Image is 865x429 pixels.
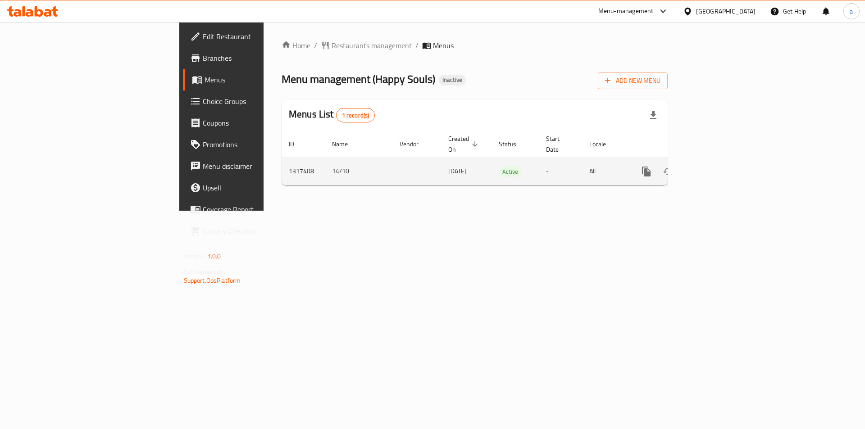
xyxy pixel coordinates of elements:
[332,139,360,149] span: Name
[448,133,481,155] span: Created On
[539,158,582,185] td: -
[183,155,324,177] a: Menu disclaimer
[439,76,466,84] span: Inactive
[642,104,664,126] div: Export file
[183,112,324,134] a: Coupons
[325,158,392,185] td: 14/10
[628,131,729,158] th: Actions
[636,161,657,182] button: more
[203,161,317,172] span: Menu disclaimer
[184,275,241,286] a: Support.OpsPlatform
[203,31,317,42] span: Edit Restaurant
[183,199,324,220] a: Coverage Report
[336,108,375,122] div: Total records count
[203,139,317,150] span: Promotions
[289,108,375,122] h2: Menus List
[282,131,729,185] table: enhanced table
[289,139,306,149] span: ID
[207,250,221,262] span: 1.0.0
[183,134,324,155] a: Promotions
[203,204,317,215] span: Coverage Report
[433,40,454,51] span: Menus
[582,158,628,185] td: All
[546,133,571,155] span: Start Date
[203,226,317,236] span: Grocery Checklist
[203,96,317,107] span: Choice Groups
[598,6,654,17] div: Menu-management
[184,250,206,262] span: Version:
[183,69,324,90] a: Menus
[337,111,375,120] span: 1 record(s)
[183,177,324,199] a: Upsell
[183,90,324,112] a: Choice Groups
[203,182,317,193] span: Upsell
[448,165,467,177] span: [DATE]
[400,139,430,149] span: Vendor
[605,75,660,86] span: Add New Menu
[203,117,317,128] span: Coupons
[696,6,756,16] div: [GEOGRAPHIC_DATA]
[205,74,317,85] span: Menus
[183,26,324,47] a: Edit Restaurant
[282,40,668,51] nav: breadcrumb
[499,166,522,177] div: Active
[657,161,679,182] button: Change Status
[321,40,412,51] a: Restaurants management
[183,220,324,242] a: Grocery Checklist
[499,139,528,149] span: Status
[499,167,522,177] span: Active
[184,266,225,277] span: Get support on:
[850,6,853,16] span: a
[598,72,668,89] button: Add New Menu
[415,40,419,51] li: /
[332,40,412,51] span: Restaurants management
[282,69,435,89] span: Menu management ( Happy Souls )
[589,139,618,149] span: Locale
[183,47,324,69] a: Branches
[439,75,466,86] div: Inactive
[203,53,317,63] span: Branches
